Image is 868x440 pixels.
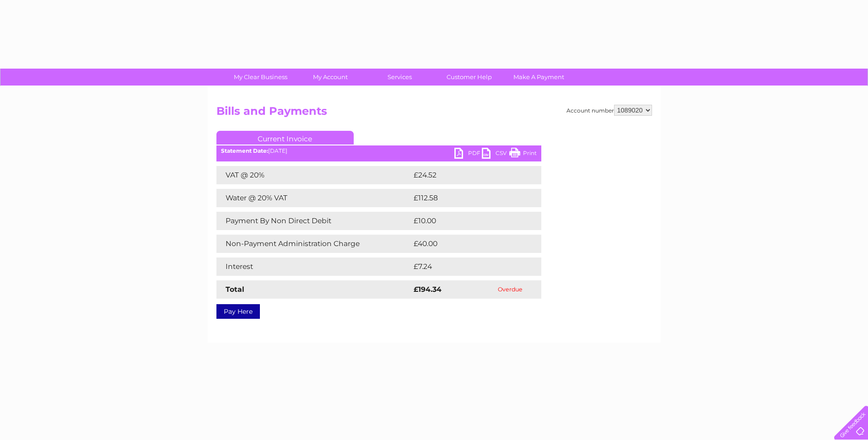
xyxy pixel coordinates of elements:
[216,235,411,253] td: Non-Payment Administration Charge
[411,235,523,253] td: £40.00
[216,105,652,122] h2: Bills and Payments
[226,285,244,294] strong: Total
[362,69,437,86] a: Services
[566,105,652,116] div: Account number
[216,189,411,207] td: Water @ 20% VAT
[216,131,354,145] a: Current Invoice
[216,258,411,276] td: Interest
[414,285,442,294] strong: £194.34
[411,189,523,207] td: £112.58
[501,69,577,86] a: Make A Payment
[223,69,298,86] a: My Clear Business
[216,148,541,154] div: [DATE]
[216,166,411,184] td: VAT @ 20%
[482,148,509,161] a: CSV
[411,212,523,230] td: £10.00
[216,304,260,319] a: Pay Here
[411,166,523,184] td: £24.52
[431,69,507,86] a: Customer Help
[411,258,520,276] td: £7.24
[480,280,541,299] td: Overdue
[292,69,368,86] a: My Account
[221,147,268,154] b: Statement Date:
[216,212,411,230] td: Payment By Non Direct Debit
[509,148,537,161] a: Print
[454,148,482,161] a: PDF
